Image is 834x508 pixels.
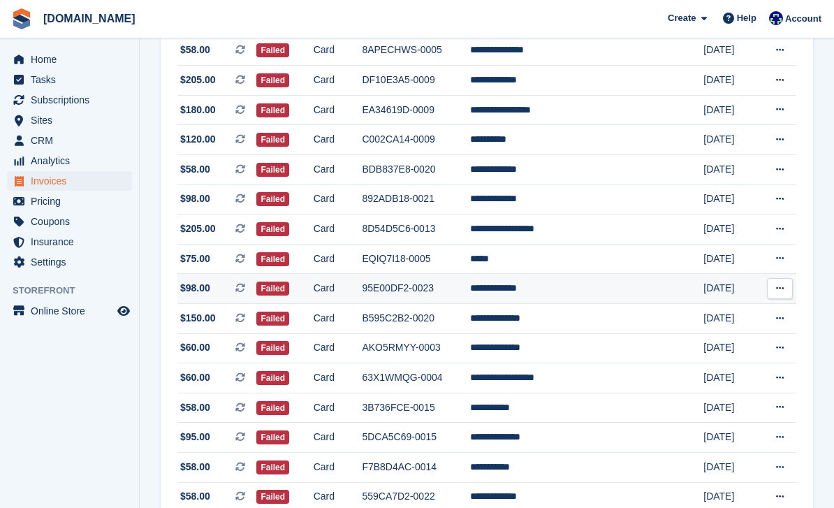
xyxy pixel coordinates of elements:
td: BDB837E8-0020 [362,155,469,185]
span: Invoices [31,171,115,191]
span: $75.00 [180,252,210,266]
span: CRM [31,131,115,150]
td: [DATE] [703,215,757,245]
span: Failed [256,192,289,206]
td: DF10E3A5-0009 [362,66,469,96]
td: EQIQ7I18-0005 [362,244,469,274]
a: menu [7,252,132,272]
a: menu [7,110,132,130]
span: Failed [256,73,289,87]
span: Coupons [31,212,115,231]
td: Card [314,423,363,453]
a: menu [7,301,132,321]
a: menu [7,171,132,191]
td: C002CA14-0009 [362,125,469,155]
td: [DATE] [703,274,757,304]
span: Subscriptions [31,90,115,110]
td: 8APECHWS-0005 [362,36,469,66]
td: 5DCA5C69-0015 [362,423,469,453]
span: $60.00 [180,370,210,385]
td: [DATE] [703,184,757,215]
span: Storefront [13,284,139,298]
span: Failed [256,460,289,474]
td: 95E00DF2-0023 [362,274,469,304]
a: menu [7,131,132,150]
span: $98.00 [180,281,210,296]
td: [DATE] [703,36,757,66]
span: Pricing [31,191,115,211]
span: $58.00 [180,400,210,415]
td: 63X1WMQG-0004 [362,363,469,393]
span: Failed [256,103,289,117]
td: [DATE] [703,66,757,96]
span: Online Store [31,301,115,321]
td: AKO5RMYY-0003 [362,333,469,363]
td: [DATE] [703,393,757,423]
td: Card [314,244,363,274]
span: Failed [256,222,289,236]
a: menu [7,232,132,252]
td: 892ADB18-0021 [362,184,469,215]
td: [DATE] [703,244,757,274]
td: Card [314,274,363,304]
span: $180.00 [180,103,216,117]
td: [DATE] [703,333,757,363]
td: Card [314,304,363,334]
span: Analytics [31,151,115,170]
td: EA34619D-0009 [362,95,469,125]
td: F7B8D4AC-0014 [362,453,469,483]
td: [DATE] [703,95,757,125]
td: [DATE] [703,304,757,334]
span: Failed [256,312,289,326]
a: menu [7,70,132,89]
a: Preview store [115,303,132,319]
span: $150.00 [180,311,216,326]
span: $58.00 [180,489,210,504]
a: menu [7,90,132,110]
td: [DATE] [703,453,757,483]
td: 8D54D5C6-0013 [362,215,469,245]
td: Card [314,453,363,483]
span: Failed [256,341,289,355]
span: Create [668,11,696,25]
span: Failed [256,133,289,147]
td: Card [314,184,363,215]
td: 3B736FCE-0015 [362,393,469,423]
span: $58.00 [180,43,210,57]
td: Card [314,66,363,96]
td: [DATE] [703,363,757,393]
a: menu [7,151,132,170]
span: Failed [256,371,289,385]
img: Mike Gruttadaro [769,11,783,25]
span: Failed [256,430,289,444]
td: [DATE] [703,125,757,155]
span: $58.00 [180,162,210,177]
span: Home [31,50,115,69]
span: Failed [256,163,289,177]
span: Failed [256,282,289,296]
span: Settings [31,252,115,272]
td: Card [314,125,363,155]
td: Card [314,363,363,393]
span: $120.00 [180,132,216,147]
td: [DATE] [703,423,757,453]
td: Card [314,393,363,423]
span: Sites [31,110,115,130]
span: $95.00 [180,430,210,444]
td: Card [314,155,363,185]
span: $98.00 [180,191,210,206]
td: [DATE] [703,155,757,185]
td: Card [314,36,363,66]
span: $60.00 [180,340,210,355]
a: [DOMAIN_NAME] [38,7,141,30]
a: menu [7,212,132,231]
span: $205.00 [180,222,216,236]
span: Help [737,11,756,25]
td: Card [314,95,363,125]
span: Failed [256,490,289,504]
td: Card [314,333,363,363]
span: Failed [256,43,289,57]
span: $205.00 [180,73,216,87]
span: Account [785,12,821,26]
span: Insurance [31,232,115,252]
